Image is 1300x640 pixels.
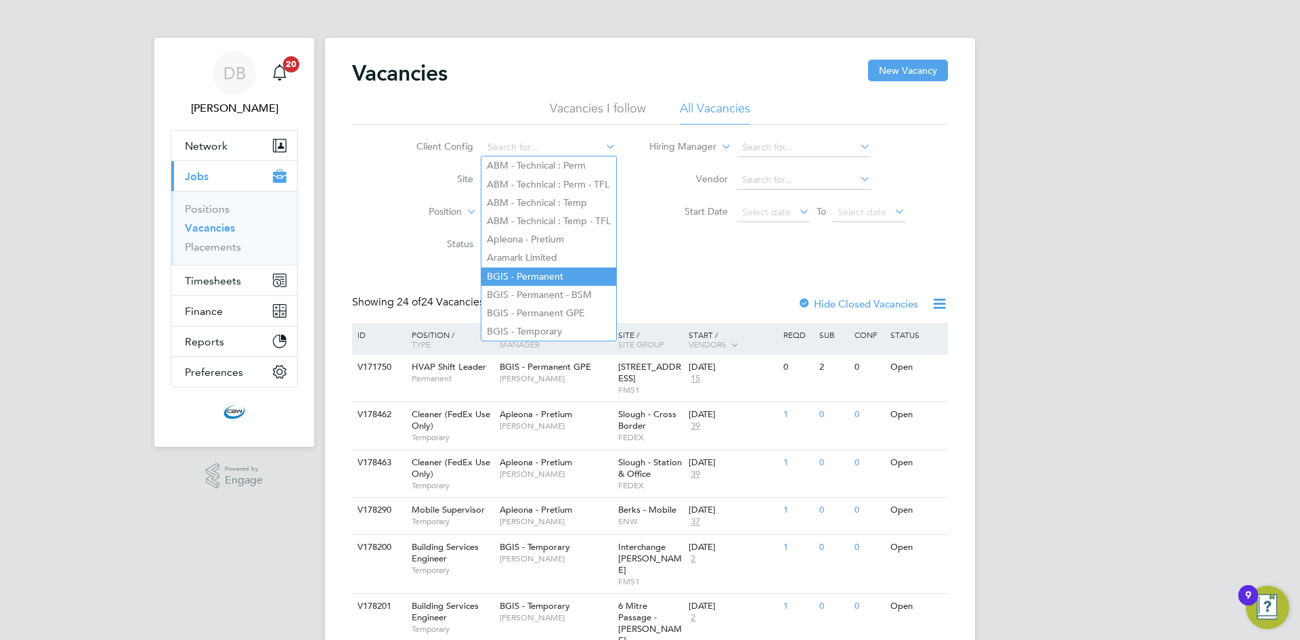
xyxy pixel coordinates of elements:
span: Select date [838,206,886,218]
div: 1 [780,450,815,475]
div: Status [887,323,946,346]
div: [DATE] [689,601,777,612]
span: Timesheets [185,274,241,287]
span: 2 [689,612,697,624]
div: Showing [352,295,487,310]
span: Building Services Engineer [412,541,479,564]
div: 0 [816,402,851,427]
div: 2 [816,355,851,380]
label: Site [395,173,473,185]
span: [PERSON_NAME] [500,612,611,623]
span: Interchange [PERSON_NAME] [618,541,682,576]
span: BGIS - Permanent GPE [500,361,591,372]
div: 0 [816,450,851,475]
span: Apleona - Pretium [500,456,572,468]
span: 39 [689,469,702,480]
div: Open [887,594,946,619]
div: V178200 [354,535,402,560]
span: Berks - Mobile [618,504,676,515]
input: Search for... [737,138,871,157]
div: [DATE] [689,542,777,553]
a: Positions [185,202,230,215]
div: Open [887,402,946,427]
div: V171750 [354,355,402,380]
button: Timesheets [171,265,297,295]
a: Go to home page [171,401,298,423]
span: Apleona - Pretium [500,504,572,515]
span: FEDEX [618,480,682,491]
span: ENW [618,516,682,527]
span: Temporary [412,480,493,491]
div: 0 [851,402,886,427]
div: [DATE] [689,505,777,516]
button: Jobs [171,161,297,191]
div: V178462 [354,402,402,427]
span: BGIS - Temporary [500,600,570,612]
span: Temporary [412,565,493,576]
span: Site Group [618,339,664,349]
img: cbwstaffingsolutions-logo-retina.png [223,401,245,423]
span: 37 [689,516,702,528]
div: V178463 [354,450,402,475]
label: Status [395,238,473,250]
span: Jobs [185,170,209,183]
div: 0 [851,355,886,380]
li: Vacancies I follow [550,100,646,125]
div: [DATE] [689,457,777,469]
span: Slough - Cross Border [618,408,676,431]
span: FMS1 [618,576,682,587]
li: ABM - Technical : Perm [481,156,616,175]
span: Powered by [225,463,263,475]
div: 1 [780,498,815,523]
div: Reqd [780,323,815,346]
div: 0 [851,450,886,475]
span: [PERSON_NAME] [500,421,611,431]
span: To [812,202,830,220]
button: Finance [171,296,297,326]
div: Open [887,355,946,380]
span: Finance [185,305,223,318]
span: [PERSON_NAME] [500,469,611,479]
span: 39 [689,421,702,432]
div: ID [354,323,402,346]
input: Search for... [483,138,616,157]
div: Open [887,450,946,475]
nav: Main navigation [154,38,314,447]
span: 2 [689,553,697,565]
input: Search for... [737,171,871,190]
div: Open [887,498,946,523]
div: Position / [402,323,496,356]
span: 24 of [397,295,421,309]
span: Reports [185,335,224,348]
span: [PERSON_NAME] [500,373,611,384]
a: 20 [266,51,293,95]
li: ABM - Technical : Perm - TFL [481,175,616,194]
div: Site / [615,323,686,356]
span: Type [412,339,431,349]
div: [DATE] [689,409,777,421]
div: 0 [780,355,815,380]
span: Vendors [689,339,727,349]
div: [DATE] [689,362,777,373]
button: Network [171,131,297,161]
h2: Vacancies [352,60,448,87]
div: 1 [780,402,815,427]
span: Mobile Supervisor [412,504,485,515]
span: Preferences [185,366,243,379]
a: Powered byEngage [206,463,263,489]
span: Network [185,140,227,152]
li: BGIS - Permanent GPE [481,304,616,322]
span: FMS1 [618,385,682,396]
span: Engage [225,475,263,486]
div: 1 [780,535,815,560]
div: Sub [816,323,851,346]
div: 0 [851,594,886,619]
div: 0 [816,535,851,560]
span: Slough - Station & Office [618,456,682,479]
button: New Vacancy [868,60,948,81]
span: Cleaner (FedEx Use Only) [412,456,490,479]
span: BGIS - Temporary [500,541,570,553]
button: Open Resource Center, 9 new notifications [1246,586,1289,629]
div: 9 [1245,595,1251,613]
span: 15 [689,373,702,385]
